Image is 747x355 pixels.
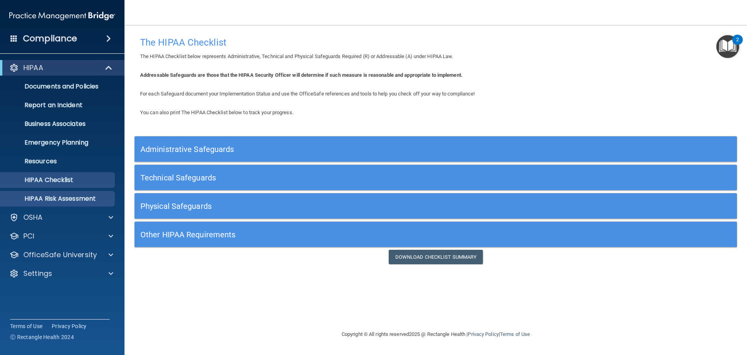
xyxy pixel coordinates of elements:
[5,101,111,109] p: Report an Incident
[5,83,111,90] p: Documents and Policies
[5,157,111,165] p: Resources
[52,322,87,330] a: Privacy Policy
[23,33,77,44] h4: Compliance
[389,250,483,264] a: Download Checklist Summary
[23,269,52,278] p: Settings
[736,40,739,50] div: 2
[294,322,578,347] div: Copyright © All rights reserved 2025 @ Rectangle Health | |
[140,230,580,239] h5: Other HIPAA Requirements
[716,35,739,58] button: Open Resource Center, 2 new notifications
[5,195,111,203] p: HIPAA Risk Assessment
[140,145,580,154] h5: Administrative Safeguards
[468,331,498,337] a: Privacy Policy
[23,250,97,260] p: OfficeSafe University
[10,333,74,341] span: Ⓒ Rectangle Health 2024
[9,213,113,222] a: OSHA
[9,63,113,72] a: HIPAA
[500,331,530,337] a: Terms of Use
[9,8,115,24] img: PMB logo
[23,231,34,241] p: PCI
[5,139,111,147] p: Emergency Planning
[23,63,43,72] p: HIPAA
[140,202,580,210] h5: Physical Safeguards
[140,91,475,97] span: For each Safeguard document your Implementation Status and use the OfficeSafe references and tool...
[140,110,293,115] span: You can also print The HIPAA Checklist below to track your progress.
[9,250,113,260] a: OfficeSafe University
[5,176,111,184] p: HIPAA Checklist
[140,72,463,78] b: Addressable Safeguards are those that the HIPAA Security Officer will determine if such measure i...
[9,231,113,241] a: PCI
[9,269,113,278] a: Settings
[140,53,453,59] span: The HIPAA Checklist below represents Administrative, Technical and Physical Safeguards Required (...
[140,37,731,48] h4: The HIPAA Checklist
[5,120,111,128] p: Business Associates
[10,322,42,330] a: Terms of Use
[140,173,580,182] h5: Technical Safeguards
[23,213,43,222] p: OSHA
